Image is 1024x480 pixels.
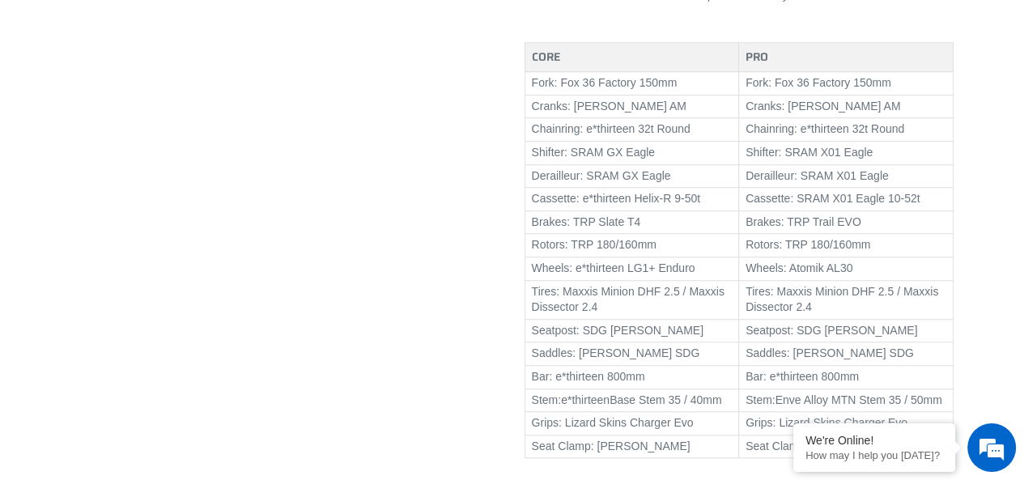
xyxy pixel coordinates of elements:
td: Seat Clamp: [PERSON_NAME] [525,435,739,458]
td: Cranks: [PERSON_NAME] AM [525,95,739,118]
td: Chainring: e*thirteen 32t Round [739,118,954,142]
textarea: Type your message and hit 'Enter' [8,313,308,370]
td: Grips: Lizard Skins Charger Evo [739,412,954,435]
div: We're Online! [805,434,943,447]
td: Saddles: [PERSON_NAME] SDG [739,342,954,366]
td: Grips: Lizard Skins Charger Evo [525,412,739,435]
td: Stem: [525,389,739,412]
span: Enve Alloy MTN Stem 35 / 50mm [775,393,942,406]
td: Shifter: SRAM GX Eagle [525,142,739,165]
img: d_696896380_company_1647369064580_696896380 [52,81,92,121]
td: Fork: Fox 36 Factory 150mm [525,72,739,96]
div: Minimize live chat window [266,8,304,47]
td: Cassette: SRAM X01 Eagle 10-52t [739,188,954,211]
td: Rotors: TRP 180/160mm [739,234,954,257]
td: Wheels: e*thirteen LG1+ Enduro [525,257,739,280]
p: How may I help you today? [805,449,943,461]
span: We're online! [94,139,223,303]
td: Wheels: Atomik AL30 [739,257,954,280]
td: Brakes: TRP Slate T4 [525,210,739,234]
td: Seat Clamp: [PERSON_NAME] [739,435,954,458]
td: Fork: Fox 36 Factory 150mm [739,72,954,96]
td: Tires: Maxxis Minion DHF 2.5 / Maxxis Dissector 2.4 [525,280,739,319]
td: Shifter: SRAM X01 Eagle [739,142,954,165]
td: Rotors: TRP 180/160mm [525,234,739,257]
td: Derailleur: SRAM X01 Eagle [739,164,954,188]
td: Derailleur: SRAM GX Eagle [525,164,739,188]
th: PRO [739,42,954,72]
td: Saddles: [PERSON_NAME] SDG [525,342,739,366]
td: Bar: e*thirteen 800mm [525,365,739,389]
div: Chat with us now [108,91,296,112]
td: Seatpost: SDG [PERSON_NAME] [525,319,739,342]
td: Tires: Maxxis Minion DHF 2.5 / Maxxis Dissector 2.4 [739,280,954,319]
td: Brakes: TRP Trail EVO [739,210,954,234]
th: CORE [525,42,739,72]
td: Chainring: e*thirteen 32t Round [525,118,739,142]
td: Cassette: e*thirteen Helix-R 9-50t [525,188,739,211]
td: Cranks: [PERSON_NAME] AM [739,95,954,118]
span: Base Stem 35 / 40mm [610,393,722,406]
td: Bar: e*thirteen 800mm [739,365,954,389]
td: Stem: [739,389,954,412]
span: e*thirteen [561,393,610,406]
div: Navigation go back [18,89,42,113]
td: Seatpost: SDG [PERSON_NAME] [739,319,954,342]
